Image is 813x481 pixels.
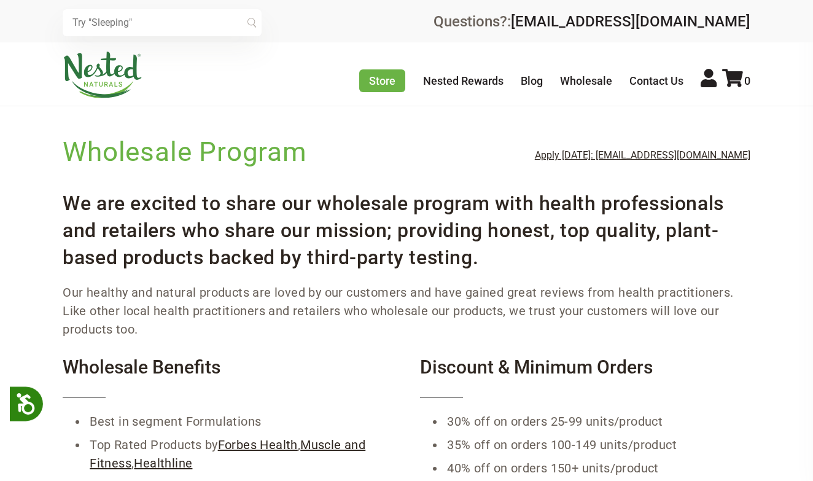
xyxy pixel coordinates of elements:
[63,283,750,338] p: Our healthy and natural products are loved by our customers and have gained great reviews from he...
[134,456,192,471] a: Healthline
[445,433,750,456] li: 35% off on orders 100-149 units/product
[445,456,750,480] li: 40% off on orders 150+ units/product
[63,357,392,397] h4: Wholesale Benefits
[87,433,392,475] li: Top Rated Products by , ,
[90,437,365,471] a: Muscle and Fitness
[63,133,307,170] h1: Wholesale Program
[87,410,392,433] li: Best in segment Formulations
[359,69,405,92] a: Store
[535,150,750,161] a: Apply [DATE]: [EMAIL_ADDRESS][DOMAIN_NAME]
[629,74,683,87] a: Contact Us
[63,180,750,271] h3: We are excited to share our wholesale program with health professionals and retailers who share o...
[560,74,612,87] a: Wholesale
[445,410,750,433] li: 30% off on orders 25-99 units/product
[420,357,750,397] h4: Discount & Minimum Orders
[63,52,142,98] img: Nested Naturals
[722,74,750,87] a: 0
[63,9,262,36] input: Try "Sleeping"
[521,74,543,87] a: Blog
[744,74,750,87] span: 0
[423,74,504,87] a: Nested Rewards
[218,437,298,452] a: Forbes Health
[511,13,750,30] a: [EMAIL_ADDRESS][DOMAIN_NAME]
[434,14,750,29] div: Questions?:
